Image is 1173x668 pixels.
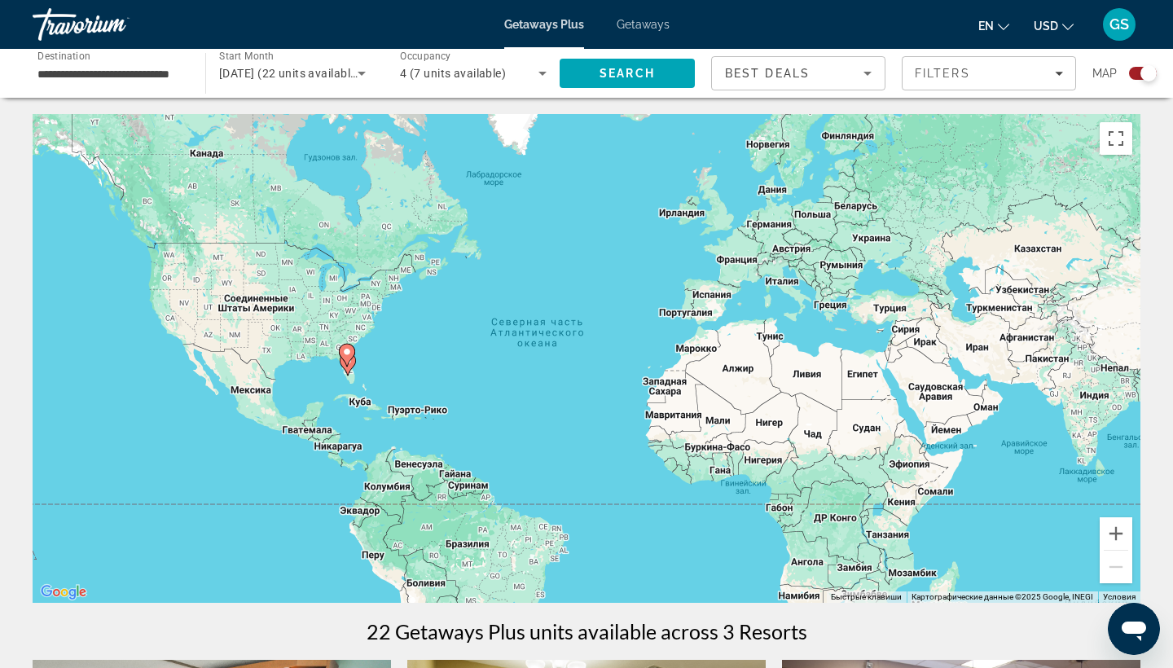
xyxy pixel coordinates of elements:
[37,582,90,603] a: Открыть эту область в Google Картах (в новом окне)
[1100,551,1132,583] button: Уменьшить
[1109,16,1129,33] span: GS
[978,14,1009,37] button: Change language
[37,50,90,61] span: Destination
[1098,7,1140,42] button: User Menu
[504,18,584,31] a: Getaways Plus
[725,64,872,83] mat-select: Sort by
[1100,122,1132,155] button: Включить полноэкранный режим
[400,67,506,80] span: 4 (7 units available)
[912,592,1093,601] span: Картографические данные ©2025 Google, INEGI
[219,51,274,62] span: Start Month
[219,67,361,80] span: [DATE] (22 units available)
[1103,592,1136,601] a: Условия (ссылка откроется в новой вкладке)
[600,67,655,80] span: Search
[33,3,195,46] a: Travorium
[1034,20,1058,33] span: USD
[1034,14,1074,37] button: Change currency
[617,18,670,31] a: Getaways
[978,20,994,33] span: en
[1092,62,1117,85] span: Map
[37,582,90,603] img: Google
[725,67,810,80] span: Best Deals
[560,59,695,88] button: Search
[367,619,807,644] h1: 22 Getaways Plus units available across 3 Resorts
[1100,517,1132,550] button: Увеличить
[400,51,451,62] span: Occupancy
[37,64,184,84] input: Select destination
[902,56,1076,90] button: Filters
[1108,603,1160,655] iframe: Кнопка запуска окна обмена сообщениями
[831,591,902,603] button: Быстрые клавиши
[915,67,970,80] span: Filters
